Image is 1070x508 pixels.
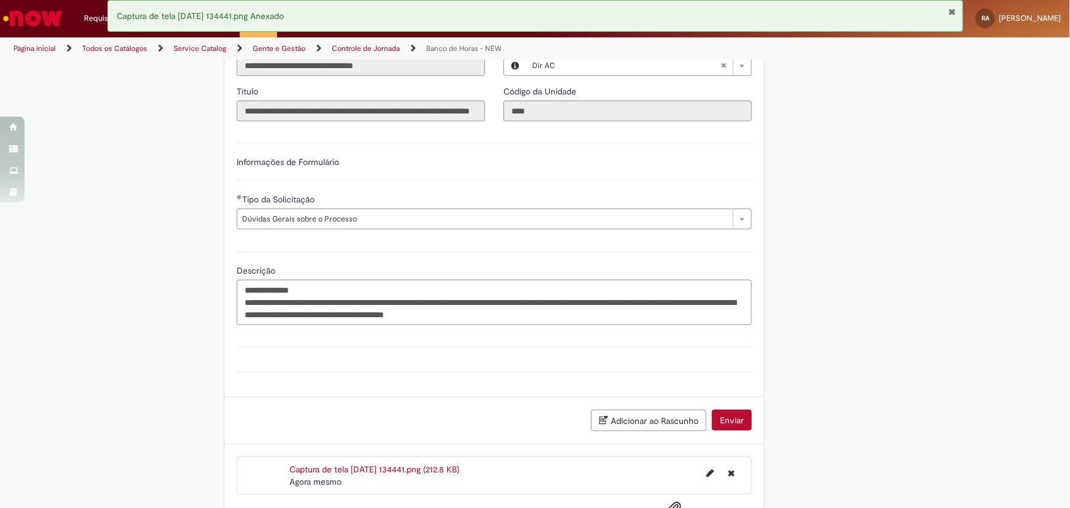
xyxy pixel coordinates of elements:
button: Editar nome de arquivo Captura de tela 2025-08-27 134441.png [699,463,721,483]
span: Agora mesmo [289,476,342,487]
label: Informações de Formulário [237,156,339,167]
label: Somente leitura - Código da Unidade [503,85,579,98]
a: Controle de Jornada [332,44,400,53]
a: Todos os Catálogos [82,44,147,53]
button: Enviar [712,410,752,431]
span: Obrigatório Preenchido [237,194,242,199]
input: Email [237,55,485,76]
abbr: Limpar campo Local [714,56,733,75]
input: Título [237,101,485,121]
ul: Trilhas de página [9,37,704,60]
a: Página inicial [13,44,56,53]
a: Gente e Gestão [253,44,305,53]
time: 27/08/2025 13:51:58 [289,476,342,487]
a: Banco de Horas - NEW [426,44,502,53]
button: Excluir Captura de tela 2025-08-27 134441.png [720,463,742,483]
a: Captura de tela [DATE] 134441.png (212.8 KB) [289,464,459,475]
span: Descrição [237,265,278,276]
span: Captura de tela [DATE] 134441.png Anexado [117,10,285,21]
a: Dir ACLimpar campo Local [526,56,751,75]
span: Dúvidas Gerais sobre o Processo [242,209,727,229]
textarea: Descrição [237,280,752,325]
label: Somente leitura - Título [237,85,261,98]
span: Requisições [84,12,127,25]
span: Dir AC [532,56,720,75]
span: [PERSON_NAME] [999,13,1061,23]
span: Somente leitura - Título [237,86,261,97]
img: ServiceNow [1,6,64,31]
span: Tipo da Solicitação [242,194,317,205]
button: Local, Visualizar este registro Dir AC [504,56,526,75]
span: RA [982,14,989,22]
input: Código da Unidade [503,101,752,121]
button: Fechar Notificação [949,7,957,17]
span: Somente leitura - Código da Unidade [503,86,579,97]
a: Service Catalog [174,44,226,53]
button: Adicionar ao Rascunho [591,410,706,431]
